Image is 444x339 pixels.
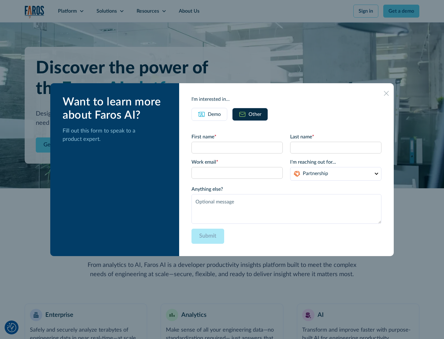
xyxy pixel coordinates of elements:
[249,111,261,118] div: Other
[191,229,224,244] input: Submit
[63,127,169,144] p: Fill out this form to speak to a product expert.
[63,96,169,122] div: Want to learn more about Faros AI?
[191,133,381,244] form: Email Form
[208,111,221,118] div: Demo
[191,158,283,166] label: Work email
[191,186,381,193] label: Anything else?
[290,133,381,141] label: Last name
[290,158,381,166] label: I'm reaching out for...
[191,96,381,103] div: I'm interested in...
[191,133,283,141] label: First name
